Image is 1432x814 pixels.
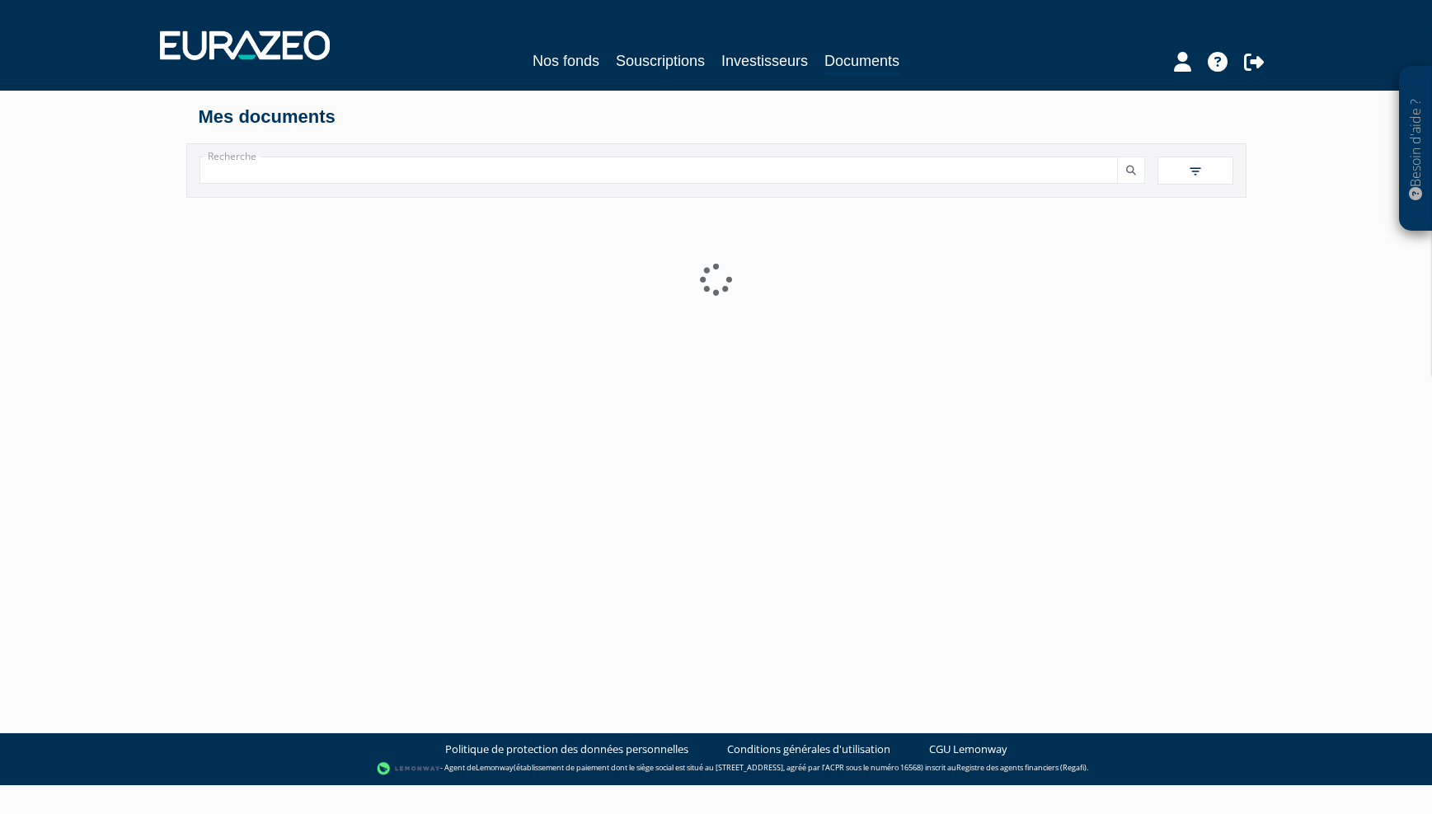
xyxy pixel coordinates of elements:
img: 1732889491-logotype_eurazeo_blanc_rvb.png [160,30,330,60]
div: - Agent de (établissement de paiement dont le siège social est situé au [STREET_ADDRESS], agréé p... [16,760,1416,777]
a: Registre des agents financiers (Regafi) [956,763,1087,774]
a: Investisseurs [721,49,808,73]
a: Nos fonds [533,49,599,73]
img: logo-lemonway.png [377,760,440,777]
img: filter.svg [1188,164,1203,179]
a: Lemonway [476,763,514,774]
a: CGU Lemonway [929,741,1007,757]
p: Besoin d'aide ? [1406,75,1425,223]
input: Recherche [200,157,1118,184]
a: Souscriptions [616,49,705,73]
h4: Mes documents [199,107,1234,127]
a: Conditions générales d'utilisation [727,741,890,757]
a: Documents [824,49,899,75]
a: Politique de protection des données personnelles [445,741,688,757]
